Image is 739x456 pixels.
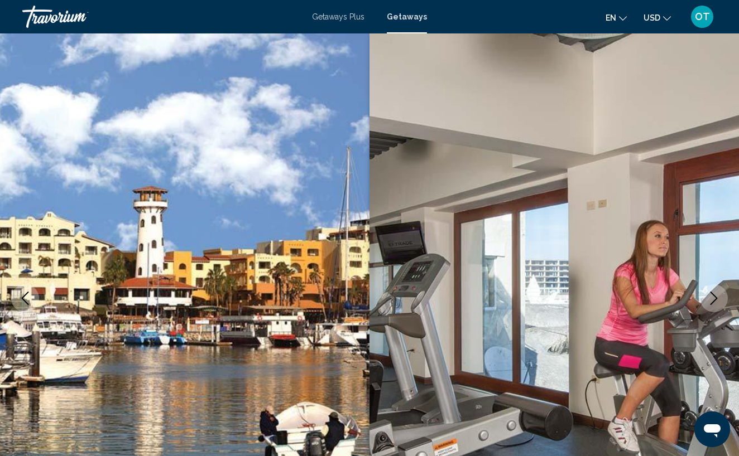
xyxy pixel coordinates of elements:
[606,9,627,26] button: Change language
[22,6,301,28] a: Travorium
[312,12,364,21] a: Getaways Plus
[700,284,728,312] button: Next image
[644,9,671,26] button: Change currency
[688,5,717,28] button: User Menu
[695,11,710,22] span: OT
[644,13,660,22] span: USD
[11,284,39,312] button: Previous image
[606,13,616,22] span: en
[694,411,730,447] iframe: Кнопка запуска окна обмена сообщениями
[387,12,427,21] a: Getaways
